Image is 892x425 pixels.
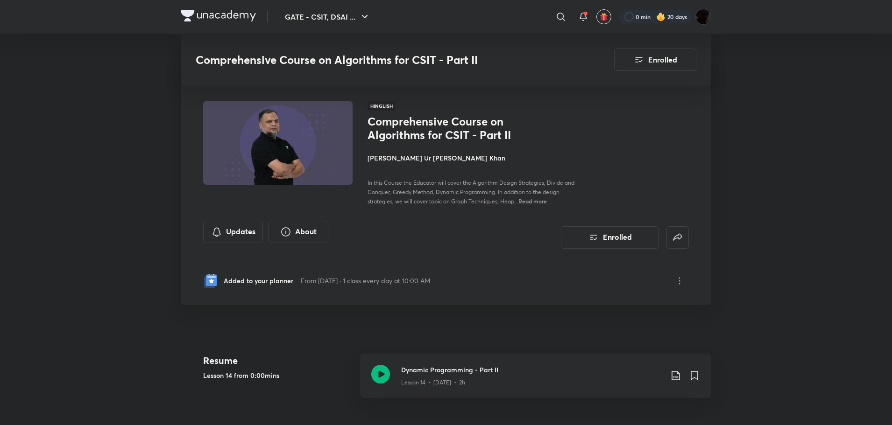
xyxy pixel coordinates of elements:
h3: Dynamic Programming - Part II [401,365,663,375]
h3: Comprehensive Course on Algorithms for CSIT - Part II [196,53,561,67]
span: Read more [518,197,547,205]
img: PN Pandey [695,9,711,25]
span: In this Course the Educator will cover the Algorithm Design Strategies, Divide and Conquer, Greed... [368,179,574,205]
h5: Lesson 14 from 0:00mins [203,370,353,380]
a: Company Logo [181,10,256,24]
button: Updates [203,221,263,243]
p: Added to your planner [224,276,293,286]
button: About [269,221,328,243]
span: Hinglish [368,101,396,111]
button: Enrolled [561,226,659,249]
img: avatar [600,13,608,21]
p: Lesson 14 • [DATE] • 2h [401,378,465,387]
p: From [DATE] · 1 class every day at 10:00 AM [301,276,430,286]
button: avatar [596,9,611,24]
h4: Resume [203,354,353,368]
button: false [666,226,689,249]
img: streak [656,12,665,21]
button: GATE - CSIT, DSAI ... [279,7,376,26]
a: Dynamic Programming - Part IILesson 14 • [DATE] • 2h [360,354,711,409]
h1: Comprehensive Course on Algorithms for CSIT - Part II [368,115,520,142]
img: Thumbnail [202,100,354,186]
button: Enrolled [614,49,696,71]
h4: [PERSON_NAME] Ur [PERSON_NAME] Khan [368,153,577,163]
img: Company Logo [181,10,256,21]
